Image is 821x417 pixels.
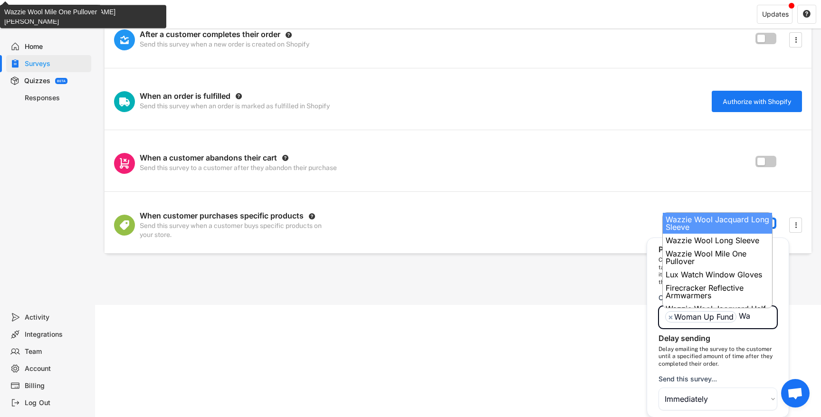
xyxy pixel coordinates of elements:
[119,215,130,236] img: ProductsMajor.svg
[795,35,797,45] text: 
[25,381,87,390] div: Billing
[781,379,810,408] div: Open chat
[235,93,242,100] button: 
[659,256,777,286] div: Choose which product you would like to target. When a customer purchases an item you have selecte...
[140,102,330,112] div: Send this survey when an order is marked as fulfilled in Shopify
[663,213,772,234] li: Wazzie Wool Jacquard Long Sleeve
[236,93,242,100] text: 
[663,302,772,323] li: Wazzie Wool Jacquard Half Zip
[309,213,315,220] text: 
[119,153,130,174] img: AbandonedCartMajor.svg
[119,29,130,50] img: OrderStatusMinor.svg
[282,154,289,161] button: 
[791,218,801,232] button: 
[25,59,87,68] div: Surveys
[659,333,777,343] div: Delay sending
[140,221,330,238] div: Send this survey when a customer buys specific products on your store.
[803,9,811,18] text: 
[663,234,772,247] li: Wazzie Wool Long Sleeve
[25,94,87,103] div: Responses
[25,364,87,373] div: Account
[712,91,802,112] button: Authorize with Shopify
[663,268,772,281] li: Lux Watch Window Gloves
[140,153,277,163] div: When a customer abandons their cart
[140,163,337,174] div: Send this survey to a customer after they abandon their purchase
[25,398,87,408] div: Log Out
[25,330,87,339] div: Integrations
[762,11,789,18] div: Updates
[791,33,801,47] button: 
[286,31,292,38] text: 
[668,313,673,321] span: ×
[663,247,772,268] li: Wazzie Wool Mile One Pullover
[802,10,811,19] button: 
[659,294,713,302] div: Choose products
[25,42,87,51] div: Home
[140,29,280,40] div: After a customer completes their order
[659,346,777,368] div: Delay emailing the survey to the customer until a specified amount of time after they completed t...
[140,40,309,50] div: Send this survey when a new order is created on Shopify
[140,91,230,102] div: When an order is fulfilled
[24,76,50,85] div: Quizzes
[140,211,304,221] div: When customer purchases specific products
[659,245,777,255] div: Purchased products
[663,281,772,302] li: Firecracker Reflective Armwarmers
[14,5,81,24] img: userloop-logo-01.svg
[665,311,736,322] li: Woman Up Fund
[25,313,87,322] div: Activity
[659,375,717,383] div: Send this survey...
[25,347,87,356] div: Team
[308,213,315,220] button: 
[57,79,66,83] div: BETA
[119,91,130,112] img: ShipmentMajor.svg
[795,220,797,230] text: 
[285,31,292,38] button: 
